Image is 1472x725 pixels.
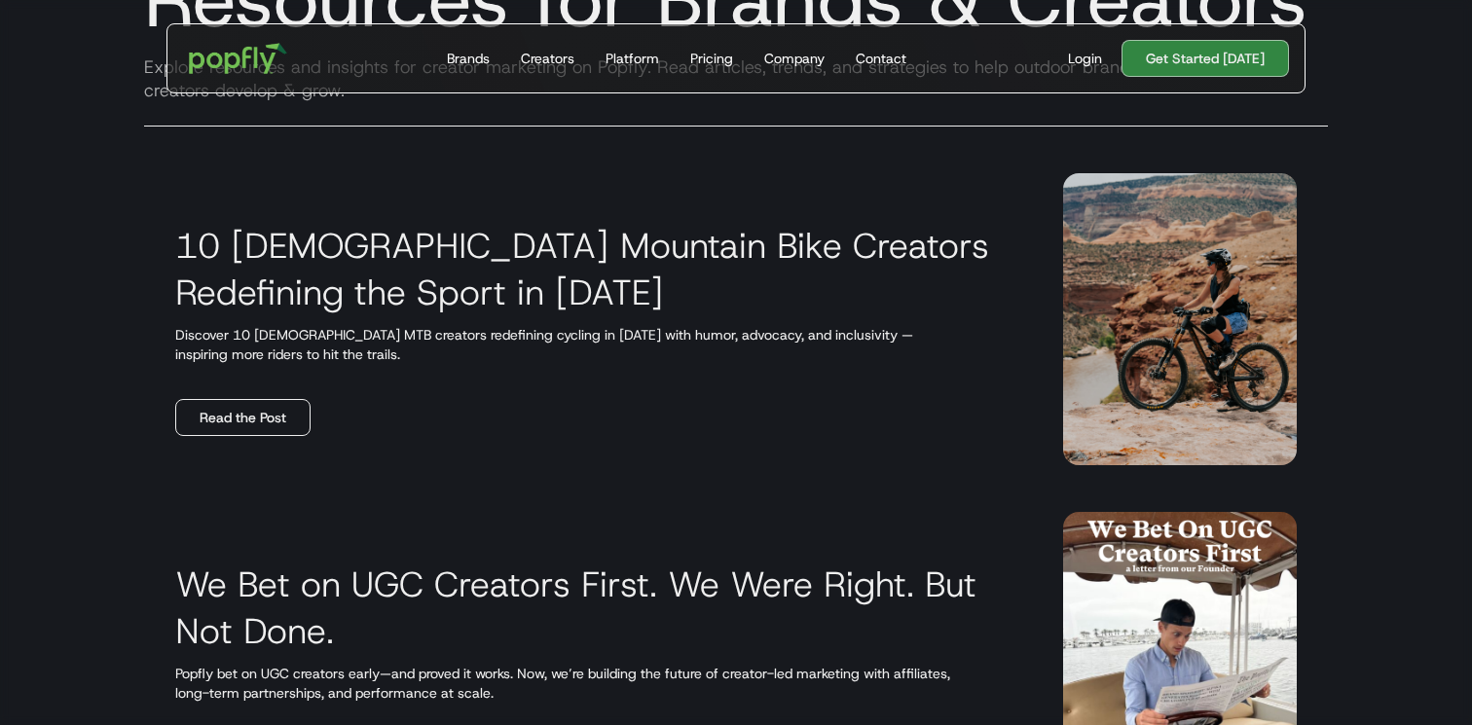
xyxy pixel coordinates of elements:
[447,49,490,68] div: Brands
[175,222,1016,315] h3: 10 [DEMOGRAPHIC_DATA] Mountain Bike Creators Redefining the Sport in [DATE]
[439,24,497,92] a: Brands
[175,399,311,436] a: Read the Post
[175,664,1016,703] p: Popfly bet on UGC creators early—and proved it works. Now, we’re building the future of creator-l...
[175,561,1016,654] h3: We Bet on UGC Creators First. We Were Right. But Not Done.
[175,29,301,88] a: home
[606,49,659,68] div: Platform
[856,49,906,68] div: Contact
[756,24,832,92] a: Company
[175,325,1016,364] p: Discover 10 [DEMOGRAPHIC_DATA] MTB creators redefining cycling in [DATE] with humor, advocacy, an...
[690,49,733,68] div: Pricing
[521,49,574,68] div: Creators
[682,24,741,92] a: Pricing
[1068,49,1102,68] div: Login
[848,24,914,92] a: Contact
[1122,40,1289,77] a: Get Started [DATE]
[1060,49,1110,68] a: Login
[598,24,667,92] a: Platform
[513,24,582,92] a: Creators
[764,49,825,68] div: Company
